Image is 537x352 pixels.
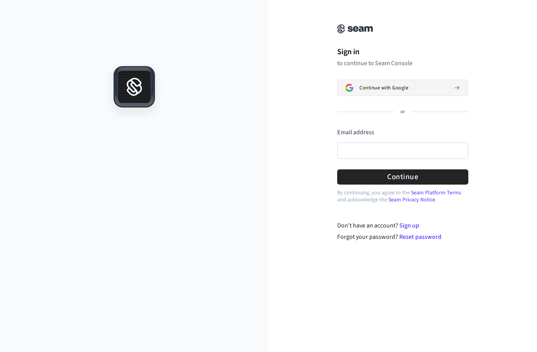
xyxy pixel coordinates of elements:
[337,128,374,137] label: Email address
[337,80,468,96] button: Sign in with GoogleContinue with Google
[359,85,408,91] span: Continue with Google
[411,189,461,197] a: Seam Platform Terms
[337,46,468,58] h1: Sign in
[337,24,373,34] img: Seam Console
[337,221,469,230] div: Don't have an account?
[400,108,405,116] p: or
[399,221,419,230] a: Sign up
[337,59,468,67] p: to continue to Seam Console
[399,233,441,241] a: Reset password
[337,169,468,185] button: Continue
[337,232,469,242] div: Forgot your password?
[337,189,468,203] p: By continuing, you agree to the and acknowledge the .
[345,84,353,92] img: Sign in with Google
[388,196,435,204] a: Seam Privacy Notice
